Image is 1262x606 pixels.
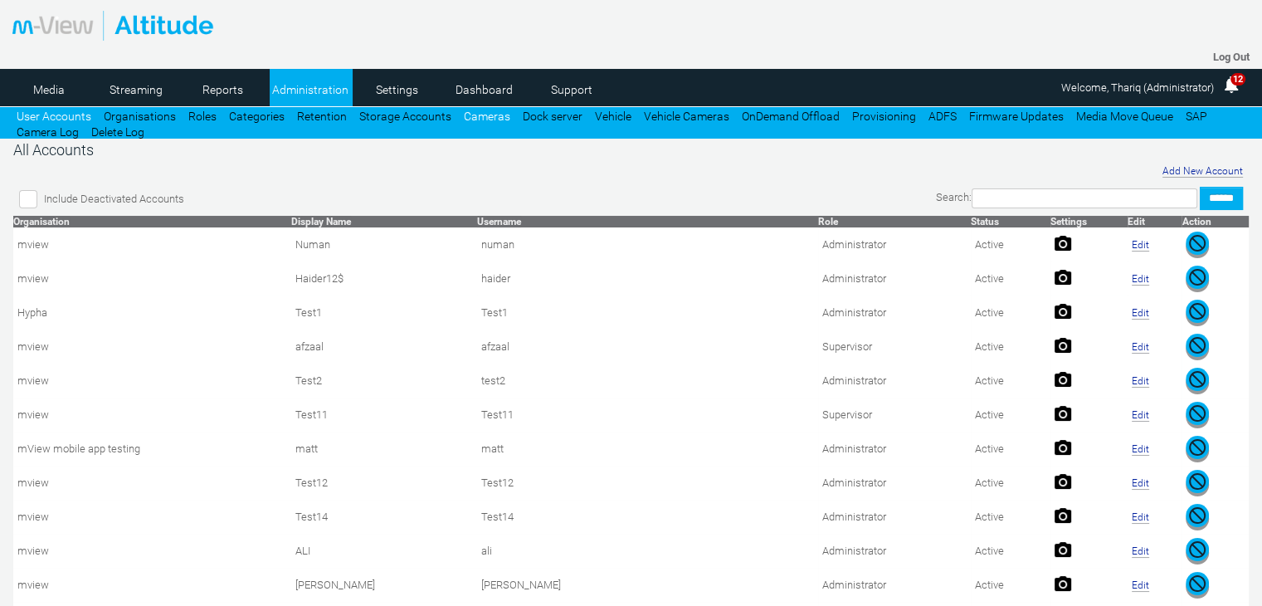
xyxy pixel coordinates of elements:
[1186,517,1209,530] a: Deactivate
[481,306,508,319] span: Test1
[531,77,612,102] a: Support
[457,187,1243,210] div: Search:
[8,77,89,102] a: Media
[17,511,49,523] span: mview
[1050,216,1128,227] th: Settings
[1132,409,1149,422] a: Edit
[1186,504,1209,527] img: user-active-green-icon.svg
[1186,572,1209,595] img: user-active-green-icon.svg
[818,296,971,330] td: Administrator
[1055,269,1071,286] img: camera24.png
[1230,73,1245,86] span: 12
[1055,473,1071,490] img: camera24.png
[464,110,510,123] a: Cameras
[1055,337,1071,354] img: camera24.png
[971,296,1050,330] td: Active
[17,238,49,251] span: mview
[297,110,347,123] a: Retention
[1186,300,1209,323] img: user-active-green-icon.svg
[818,398,971,432] td: Supervisor
[1061,81,1214,94] span: Welcome, Thariq (Administrator)
[17,374,49,387] span: mview
[818,330,971,364] td: Supervisor
[183,77,263,102] a: Reports
[818,364,971,398] td: Administrator
[928,110,957,123] a: ADFS
[229,110,285,123] a: Categories
[971,261,1050,296] td: Active
[1186,232,1209,255] img: user-active-green-icon.svg
[17,579,49,591] span: mview
[818,216,838,227] a: Role
[95,77,176,102] a: Streaming
[1182,216,1249,227] th: Action
[1132,579,1149,592] a: Edit
[17,476,49,489] span: mview
[17,442,140,455] span: mView mobile app testing
[1132,239,1149,252] a: Edit
[1186,334,1209,357] img: user-active-green-icon.svg
[852,110,916,123] a: Provisioning
[818,261,971,296] td: Administrator
[1162,165,1243,178] a: Add New Account
[818,466,971,500] td: Administrator
[295,374,322,387] span: Contact Method: SMS and Email
[818,432,971,466] td: Administrator
[1213,51,1250,63] a: Log Out
[295,306,322,319] span: Contact Method: SMS and Email
[295,238,330,251] span: Contact Method: SMS and Email
[523,110,582,123] a: Dock server
[1132,511,1149,524] a: Edit
[1055,541,1071,558] img: camera24.png
[1186,368,1209,391] img: user-active-green-icon.svg
[481,340,509,353] span: afzaal
[481,511,514,523] span: Test14
[1132,477,1149,490] a: Edit
[17,408,49,421] span: mview
[1132,341,1149,354] a: Edit
[971,364,1050,398] td: Active
[481,374,505,387] span: test2
[291,216,351,227] a: Display Name
[971,398,1050,432] td: Active
[1055,575,1071,592] img: camera24.png
[1186,551,1209,564] a: Deactivate
[444,77,524,102] a: Dashboard
[818,568,971,602] td: Administrator
[971,568,1050,602] td: Active
[17,340,49,353] span: mview
[91,125,144,139] a: Delete Log
[969,110,1064,123] a: Firmware Updates
[818,534,971,568] td: Administrator
[1186,313,1209,325] a: Deactivate
[1186,436,1209,459] img: user-active-green-icon.svg
[359,110,451,123] a: Storage Accounts
[1186,266,1209,289] img: user-active-green-icon.svg
[1132,273,1149,286] a: Edit
[971,534,1050,568] td: Active
[1055,507,1071,524] img: camera24.png
[971,432,1050,466] td: Active
[17,306,47,319] span: Hypha
[971,500,1050,534] td: Active
[1186,279,1209,291] a: Deactivate
[1186,110,1207,123] a: SAP
[481,408,514,421] span: Test11
[971,227,1050,261] td: Active
[818,500,971,534] td: Administrator
[971,216,999,227] a: Status
[1055,371,1071,388] img: camera24.png
[1132,443,1149,456] a: Edit
[13,216,70,227] a: Organisation
[595,110,631,123] a: Vehicle
[477,216,521,227] a: Username
[104,110,176,123] a: Organisations
[13,141,94,159] span: All Accounts
[1186,483,1209,496] a: Deactivate
[295,511,328,523] span: Contact Method: SMS and Email
[1221,75,1241,95] img: bell25.png
[818,227,971,261] td: Administrator
[295,545,310,557] span: Contact Method: SMS and Email
[1055,303,1071,320] img: camera24.png
[1055,439,1071,456] img: camera24.png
